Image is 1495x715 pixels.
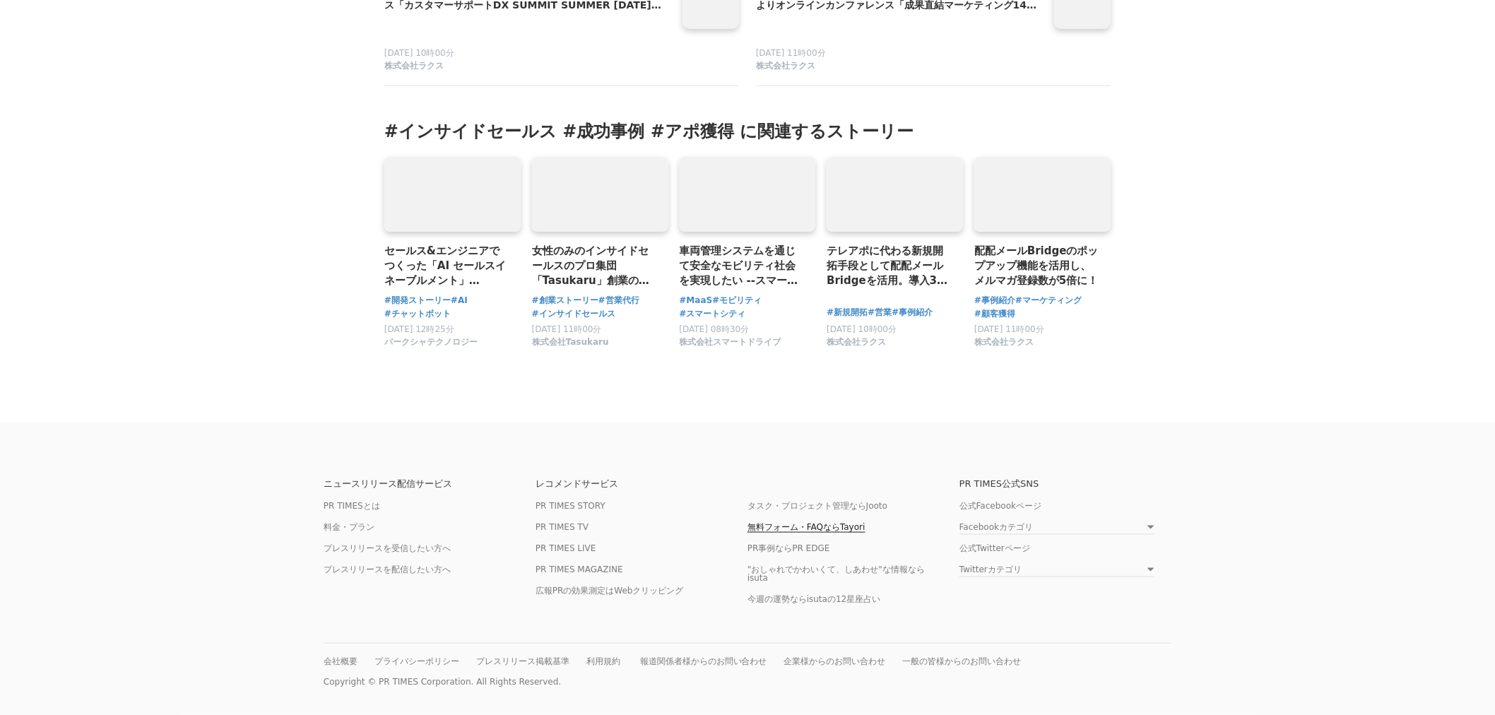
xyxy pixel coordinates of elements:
a: #インサイドセールス [532,307,615,321]
a: 公式Twitterページ [959,543,1030,553]
a: "おしゃれでかわいくて、しあわせ"な情報ならisuta [747,565,925,583]
span: 株式会社Tasukaru [532,336,609,348]
a: #営業 [868,306,892,319]
a: 株式会社ラクス [756,60,1043,74]
a: 企業様からのお問い合わせ [784,656,886,666]
span: [DATE] 12時25分 [384,324,454,334]
a: 配配メールBridgeのポップアップ機能を活用し、メルマガ登録数が5倍に！ [974,243,1099,289]
a: PR TIMES MAGAZINE [536,565,623,574]
a: #新規開拓 [827,306,868,319]
a: PR TIMES TV [536,522,589,532]
a: #開発ストーリー [384,294,451,307]
a: 無料フォーム・FAQならTayori [747,522,865,533]
p: Copyright © PR TIMES Corporation. All Rights Reserved. [324,677,1171,687]
p: ニュースリリース配信サービス [324,479,536,488]
a: #マーケティング [1015,294,1082,307]
span: [DATE] 10時00分 [384,48,454,58]
a: #スマートシティ [680,307,746,321]
a: 車両管理システムを通じて安全なモビリティ社会を実現したい --スマートドライブ のインサイドセールスの仕事とは？ [680,243,805,289]
span: パークシャテクノロジー [384,336,478,348]
a: #チャットボット [384,307,451,321]
a: #事例紹介 [892,306,933,319]
a: #AI [451,294,468,307]
a: 公式Facebookページ [959,501,1041,511]
span: [DATE] 08時30分 [680,324,750,334]
a: 会社概要 [324,656,357,666]
a: Twitterカテゴリ [959,565,1154,577]
span: 株式会社ラクス [974,336,1034,348]
a: 利用規約 [586,656,620,666]
a: #創業ストーリー [532,294,598,307]
a: 株式会社Tasukaru [532,341,609,350]
a: セールス&エンジニアでつくった「AI セールスイネーブルメント」 ――[PERSON_NAME]のセールスオペレーションを実現するドッグフーディング成功事例 [384,243,509,289]
a: #顧客獲得 [974,307,1015,321]
h3: #インサイドセールス #成功事例 #アポ獲得 に関連するストーリー [384,120,1111,143]
span: 株式会社ラクス [756,60,815,72]
span: [DATE] 11時00分 [974,324,1044,334]
a: Facebookカテゴリ [959,523,1154,535]
a: 一般の皆様からのお問い合わせ [903,656,1022,666]
a: 株式会社ラクス [827,341,886,350]
a: 料金・プラン [324,522,374,532]
a: 広報PRの効果測定はWebクリッピング [536,586,684,596]
a: PR TIMESとは [324,501,380,511]
a: 株式会社ラクス [384,60,671,74]
span: [DATE] 11時00分 [532,324,602,334]
span: 株式会社ラクス [384,60,444,72]
a: 株式会社ラクス [974,341,1034,350]
span: [DATE] 11時00分 [756,48,826,58]
a: #営業代行 [598,294,639,307]
a: PR TIMES STORY [536,501,605,511]
a: テレアポに代わる新規開拓手段として配配メールBridgeを活用。導入3ヶ月でサイト来訪者が7倍に！ [827,243,952,289]
a: #MaaS [680,294,713,307]
a: プレスリリース掲載基準 [476,656,569,666]
a: パークシャテクノロジー [384,341,478,350]
p: レコメンドサービス [536,479,747,488]
a: 報道関係者様からのお問い合わせ [640,656,767,666]
a: 女性のみのインサイドセールスのプロ集団「Tasukaru」創業の思いとは。「どんな背景の人でも頑張ることができ、独立ができる仕組みを作りたい」 [532,243,657,289]
a: #事例紹介 [974,294,1015,307]
a: タスク・プロジェクト管理ならJooto [747,501,887,511]
p: PR TIMES公式SNS [959,479,1171,488]
a: 株式会社スマートドライブ [680,341,781,350]
a: 今週の運勢ならisutaの12星座占い [747,594,881,604]
a: PR事例ならPR EDGE [747,543,830,553]
span: 株式会社スマートドライブ [680,336,781,348]
a: #モビリティ [712,294,762,307]
a: プレスリリースを受信したい方へ [324,543,451,553]
span: 株式会社ラクス [827,336,886,348]
span: [DATE] 10時00分 [827,324,897,334]
a: PR TIMES LIVE [536,543,596,553]
a: プライバシーポリシー [374,656,459,666]
a: プレスリリースを配信したい方へ [324,565,451,574]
